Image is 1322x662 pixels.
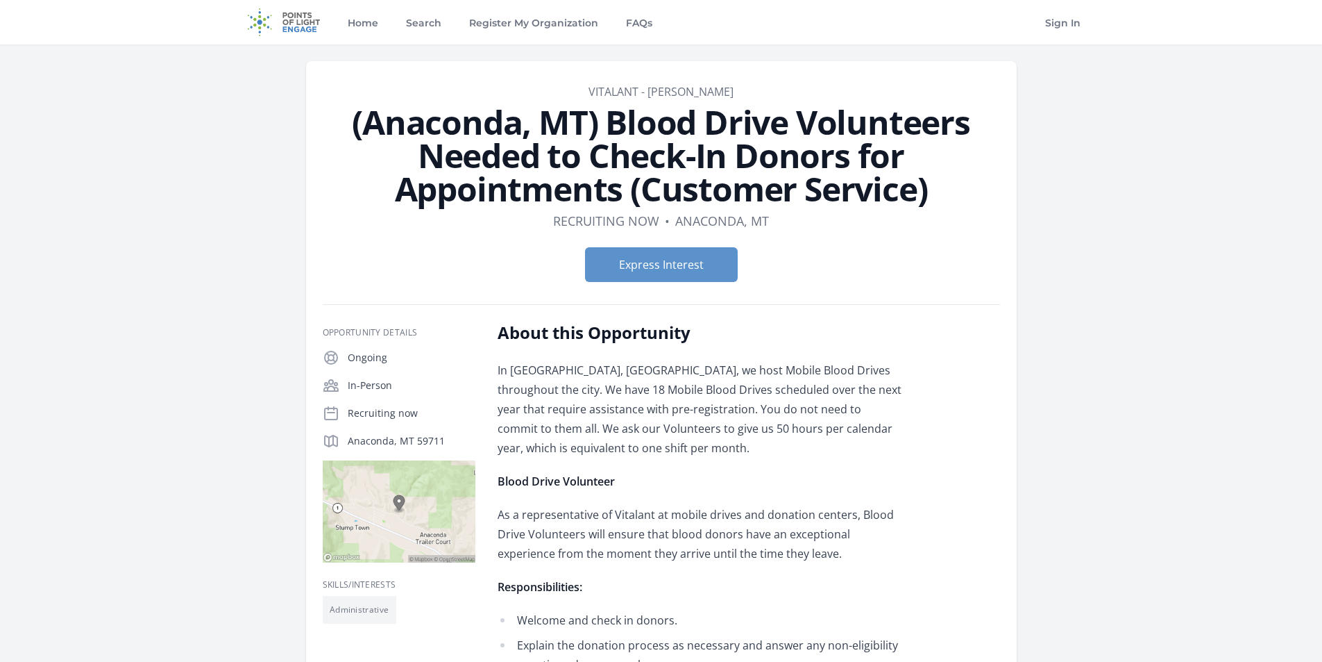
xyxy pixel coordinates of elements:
dd: Recruiting now [553,211,659,231]
h2: About this Opportunity [498,322,904,344]
p: In [GEOGRAPHIC_DATA], [GEOGRAPHIC_DATA], we host Mobile Blood Drives throughout the city. We have... [498,361,904,458]
li: Welcome and check in donors. [498,611,904,630]
strong: Blood Drive Volunteer [498,474,615,489]
div: • [665,211,670,231]
p: Anaconda, MT 59711 [348,434,475,448]
p: In-Person [348,379,475,392]
a: Vitalant - [PERSON_NAME] [588,84,734,99]
button: Express Interest [585,247,738,282]
p: As a representative of Vitalant at mobile drives and donation centers, Blood Drive Volunteers wil... [498,505,904,563]
strong: Responsibilities: [498,579,582,595]
p: Recruiting now [348,406,475,420]
li: Administrative [323,596,396,624]
p: Ongoing [348,351,475,365]
h1: (Anaconda, MT) Blood Drive Volunteers Needed to Check-In Donors for Appointments (Customer Service) [323,106,1000,206]
h3: Opportunity Details [323,327,475,338]
img: Map [323,461,475,563]
dd: Anaconda, MT [675,211,769,231]
h3: Skills/Interests [323,579,475,590]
